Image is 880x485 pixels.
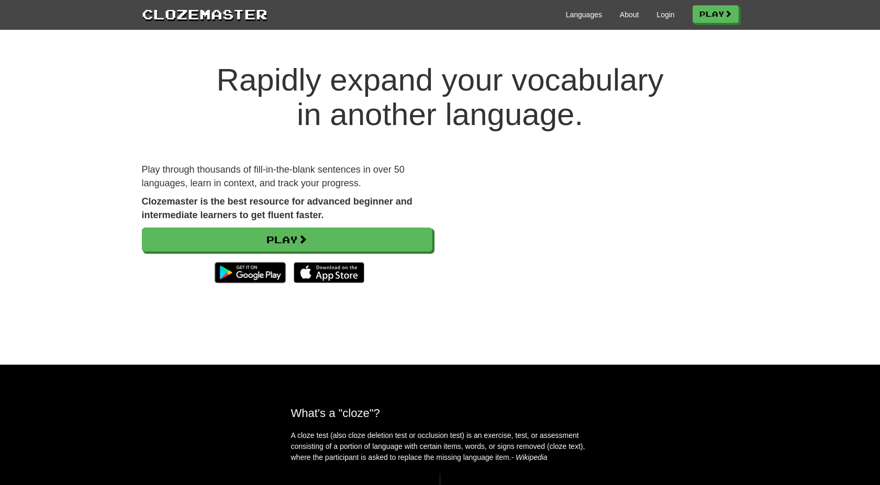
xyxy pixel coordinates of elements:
[142,163,432,190] p: Play through thousands of fill-in-the-blank sentences in over 50 languages, learn in context, and...
[656,9,674,20] a: Login
[142,4,268,24] a: Clozemaster
[620,9,639,20] a: About
[511,453,548,461] em: - Wikipedia
[566,9,602,20] a: Languages
[142,196,413,220] strong: Clozemaster is the best resource for advanced beginner and intermediate learners to get fluent fa...
[693,5,739,23] a: Play
[291,407,589,420] h2: What's a "cloze"?
[291,430,589,463] p: A cloze test (also cloze deletion test or occlusion test) is an exercise, test, or assessment con...
[209,257,291,288] img: Get it on Google Play
[142,228,432,252] a: Play
[294,262,364,283] img: Download_on_the_App_Store_Badge_US-UK_135x40-25178aeef6eb6b83b96f5f2d004eda3bffbb37122de64afbaef7...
